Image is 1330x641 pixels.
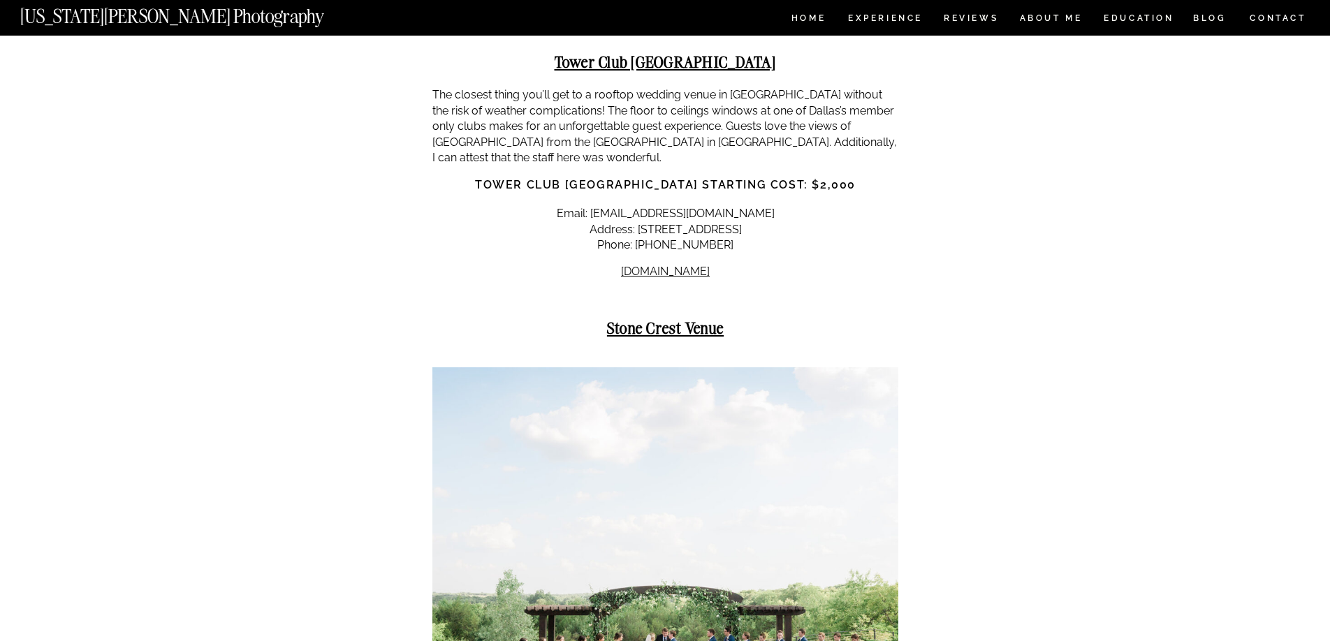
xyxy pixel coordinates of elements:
[621,265,710,278] a: [DOMAIN_NAME]
[475,178,856,191] strong: Tower Club [GEOGRAPHIC_DATA] Starting Cost: $2,000
[607,318,724,338] strong: Stone Crest Venue
[848,14,921,26] a: Experience
[432,87,898,165] p: The closest thing you’ll get to a rooftop wedding venue in [GEOGRAPHIC_DATA] without the risk of ...
[1019,14,1083,26] a: ABOUT ME
[1193,14,1227,26] a: BLOG
[1102,14,1176,26] a: EDUCATION
[432,206,898,253] p: Email: [EMAIL_ADDRESS][DOMAIN_NAME] Address: [STREET_ADDRESS] Phone: [PHONE_NUMBER]
[944,14,996,26] a: REVIEWS
[20,7,371,19] a: [US_STATE][PERSON_NAME] Photography
[555,52,777,72] strong: Tower Club [GEOGRAPHIC_DATA]
[789,14,828,26] a: HOME
[1249,10,1307,26] a: CONTACT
